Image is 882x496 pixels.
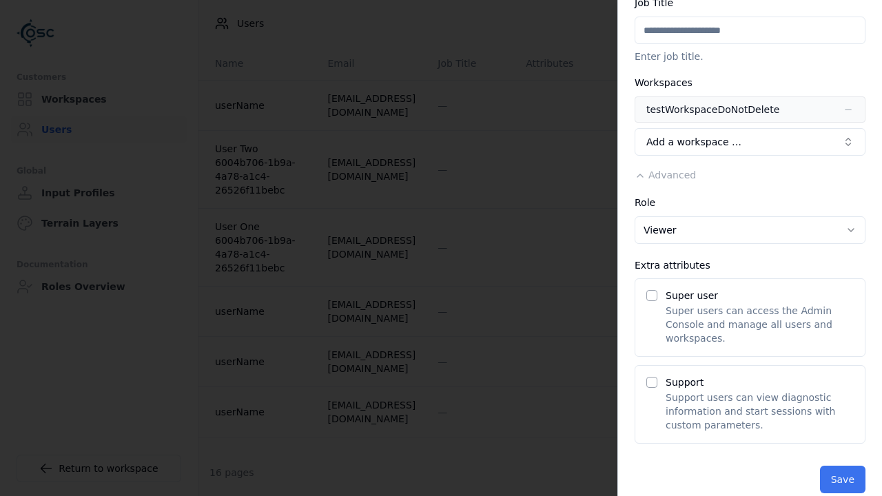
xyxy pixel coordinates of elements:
[666,290,718,301] label: Super user
[635,168,696,182] button: Advanced
[666,304,854,345] p: Super users can access the Admin Console and manage all users and workspaces.
[820,466,865,493] button: Save
[648,169,696,180] span: Advanced
[635,50,865,63] p: Enter job title.
[646,103,779,116] div: testWorkspaceDoNotDelete
[635,197,655,208] label: Role
[635,260,865,270] div: Extra attributes
[666,391,854,432] p: Support users can view diagnostic information and start sessions with custom parameters.
[635,77,693,88] label: Workspaces
[666,377,704,388] label: Support
[646,135,741,149] span: Add a workspace …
